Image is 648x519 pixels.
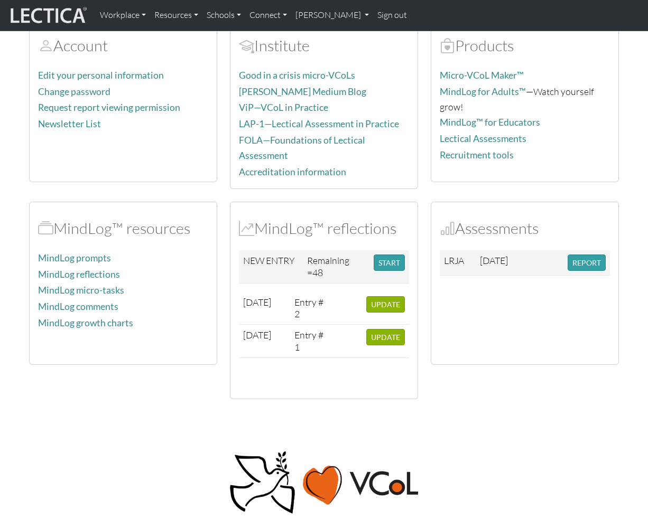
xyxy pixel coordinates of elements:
span: UPDATE [371,333,400,342]
td: Remaining = [303,250,369,283]
a: MindLog prompts [38,252,111,263]
button: START [374,254,405,271]
td: NEW ENTRY [239,250,303,283]
button: REPORT [568,254,606,271]
h2: Assessments [440,219,610,238]
span: Products [440,36,455,55]
a: Sign out [373,4,411,26]
span: [DATE] [243,296,271,308]
span: [DATE] [243,329,271,341]
button: UPDATE [366,329,405,345]
span: 48 [312,267,323,278]
a: Newsletter List [38,118,101,129]
a: Request report viewing permission [38,102,180,113]
a: Connect [245,4,291,26]
a: MindLog™ for Educators [440,117,540,128]
span: Account [38,36,53,55]
a: Good in a crisis micro-VCoLs [239,70,355,81]
a: MindLog growth charts [38,317,133,328]
td: Entry # 2 [290,292,329,325]
a: LAP-1—Lectical Assessment in Practice [239,118,399,129]
a: Lectical Assessments [440,133,526,144]
a: [PERSON_NAME] [291,4,373,26]
a: MindLog reflections [38,269,120,280]
a: Schools [202,4,245,26]
h2: MindLog™ resources [38,219,208,238]
span: MindLog [239,219,254,238]
button: UPDATE [366,296,405,313]
a: FOLA—Foundations of Lectical Assessment [239,135,365,161]
a: Change password [38,86,110,97]
a: MindLog micro-tasks [38,285,124,296]
span: MindLog™ resources [38,219,53,238]
a: Recruitment tools [440,149,514,161]
h2: Products [440,36,610,55]
h2: Account [38,36,208,55]
a: Resources [150,4,202,26]
img: Peace, love, VCoL [227,450,421,516]
a: MindLog comments [38,301,118,312]
h2: Institute [239,36,409,55]
td: Entry # 1 [290,325,329,358]
p: —Watch yourself grow! [440,84,610,114]
span: Assessments [440,219,455,238]
span: UPDATE [371,300,400,309]
a: ViP—VCoL in Practice [239,102,328,113]
a: Micro-VCoL Maker™ [440,70,524,81]
span: [DATE] [480,254,508,266]
td: LRJA [440,250,476,276]
img: lecticalive [8,5,87,25]
a: MindLog for Adults™ [440,86,526,97]
a: Edit your personal information [38,70,164,81]
span: Account [239,36,254,55]
a: Accreditation information [239,166,346,177]
a: [PERSON_NAME] Medium Blog [239,86,366,97]
h2: MindLog™ reflections [239,219,409,238]
a: Workplace [96,4,150,26]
